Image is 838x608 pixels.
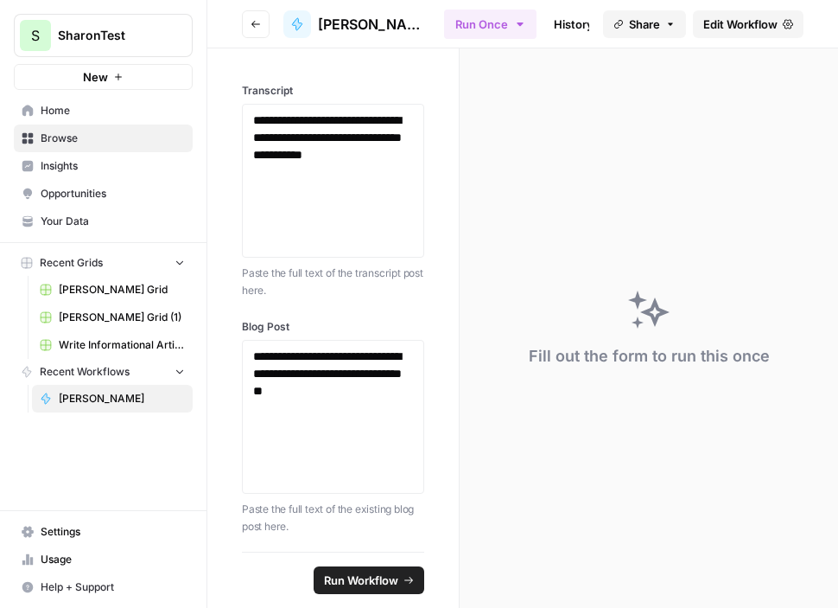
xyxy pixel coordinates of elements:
button: Help + Support [14,573,193,601]
span: [PERSON_NAME] [318,14,430,35]
span: Opportunities [41,186,185,202]
span: [PERSON_NAME] Grid [59,282,185,298]
button: Run Once [444,10,536,39]
span: Settings [41,524,185,540]
a: [PERSON_NAME] Grid [32,276,193,304]
p: Paste the full text of the transcript post here. [242,265,424,298]
a: [PERSON_NAME] Grid (1) [32,304,193,331]
a: Edit Workflow [693,10,803,38]
span: [PERSON_NAME] [59,391,185,406]
label: Blog Post [242,319,424,335]
span: Your Data [41,214,185,229]
span: Recent Grids [40,255,103,271]
span: Write Informational Article [59,337,185,353]
button: Recent Grids [14,250,193,276]
a: Home [14,97,193,125]
a: [PERSON_NAME] [32,385,193,413]
button: Workspace: SharonTest [14,14,193,57]
div: Fill out the form to run this once [529,344,770,368]
button: New [14,64,193,90]
span: Run Workflow [324,572,398,589]
a: History [543,10,604,38]
a: Browse [14,125,193,152]
span: SharonTest [58,27,162,44]
button: Share [603,10,686,38]
label: Transcript [242,83,424,99]
span: Share [629,16,660,33]
a: Write Informational Article [32,331,193,359]
a: Insights [14,152,193,180]
button: Recent Workflows [14,359,193,385]
p: Paste the full text of the existing blog post here. [242,501,424,534]
span: New [83,68,108,86]
a: [PERSON_NAME] [283,10,430,38]
span: Usage [41,552,185,567]
a: Your Data [14,208,193,235]
span: Edit Workflow [703,16,778,33]
a: Usage [14,546,193,573]
a: Opportunities [14,180,193,208]
span: Insights [41,158,185,174]
span: Help + Support [41,579,185,595]
span: S [31,25,40,46]
span: Recent Workflows [40,364,130,380]
span: Home [41,103,185,118]
span: [PERSON_NAME] Grid (1) [59,310,185,325]
span: Browse [41,131,185,146]
a: Settings [14,518,193,546]
button: Run Workflow [314,566,424,594]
